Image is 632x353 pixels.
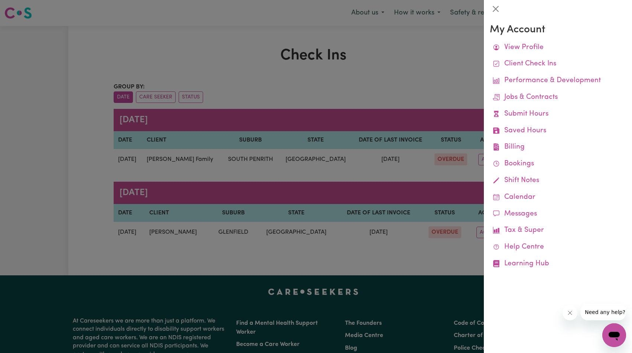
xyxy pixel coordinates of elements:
[490,39,626,56] a: View Profile
[490,72,626,89] a: Performance & Development
[490,123,626,139] a: Saved Hours
[580,304,626,320] iframe: Message from company
[490,24,626,36] h3: My Account
[490,139,626,156] a: Billing
[490,106,626,123] a: Submit Hours
[563,305,577,320] iframe: Close message
[490,172,626,189] a: Shift Notes
[490,189,626,206] a: Calendar
[490,239,626,256] a: Help Centre
[490,222,626,239] a: Tax & Super
[490,89,626,106] a: Jobs & Contracts
[490,256,626,272] a: Learning Hub
[490,206,626,223] a: Messages
[490,56,626,72] a: Client Check Ins
[490,156,626,172] a: Bookings
[602,323,626,347] iframe: Button to launch messaging window
[490,3,502,15] button: Close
